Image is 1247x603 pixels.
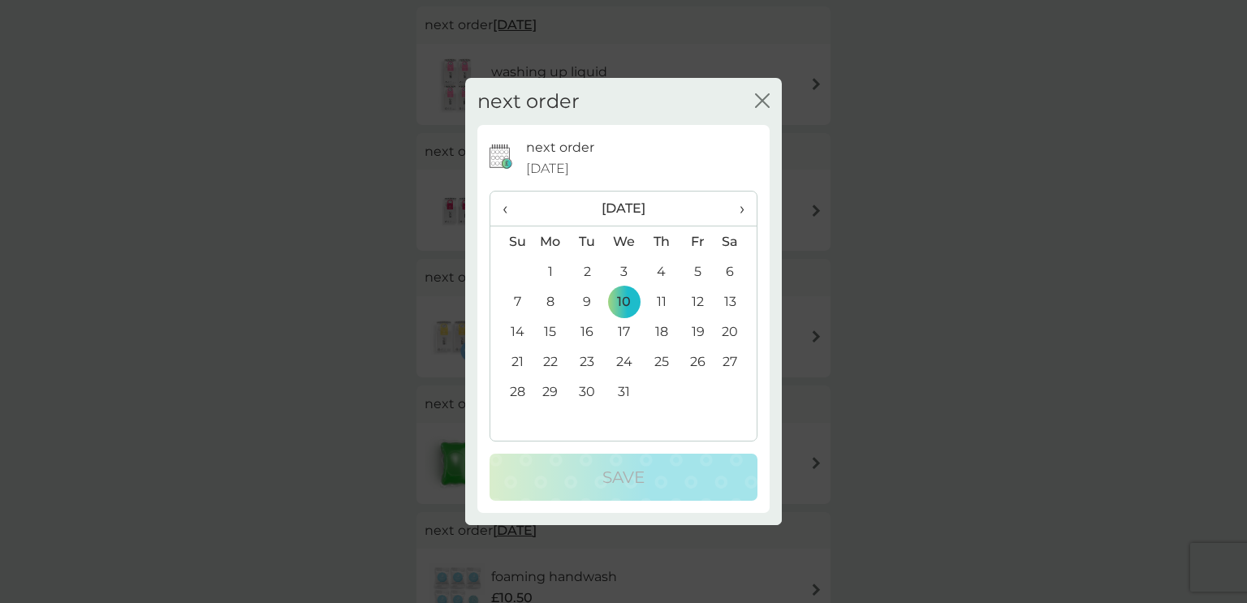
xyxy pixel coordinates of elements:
[569,256,606,286] td: 2
[532,226,569,257] th: Mo
[643,347,680,377] td: 25
[680,226,716,257] th: Fr
[503,192,520,226] span: ‹
[532,377,569,407] td: 29
[606,317,643,347] td: 17
[569,377,606,407] td: 30
[643,256,680,286] td: 4
[526,158,569,179] span: [DATE]
[602,464,645,490] p: Save
[680,286,716,317] td: 12
[606,286,643,317] td: 10
[643,286,680,317] td: 11
[716,317,757,347] td: 20
[569,347,606,377] td: 23
[716,226,757,257] th: Sa
[532,256,569,286] td: 1
[490,226,532,257] th: Su
[606,377,643,407] td: 31
[569,317,606,347] td: 16
[490,377,532,407] td: 28
[477,90,580,114] h2: next order
[643,317,680,347] td: 18
[532,317,569,347] td: 15
[569,226,606,257] th: Tu
[532,286,569,317] td: 8
[755,93,770,110] button: close
[606,256,643,286] td: 3
[716,286,757,317] td: 13
[532,347,569,377] td: 22
[532,192,716,226] th: [DATE]
[680,347,716,377] td: 26
[490,286,532,317] td: 7
[606,226,643,257] th: We
[680,256,716,286] td: 5
[490,347,532,377] td: 21
[490,454,757,501] button: Save
[680,317,716,347] td: 19
[728,192,744,226] span: ›
[526,137,594,158] p: next order
[643,226,680,257] th: Th
[716,347,757,377] td: 27
[569,286,606,317] td: 9
[716,256,757,286] td: 6
[606,347,643,377] td: 24
[490,317,532,347] td: 14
